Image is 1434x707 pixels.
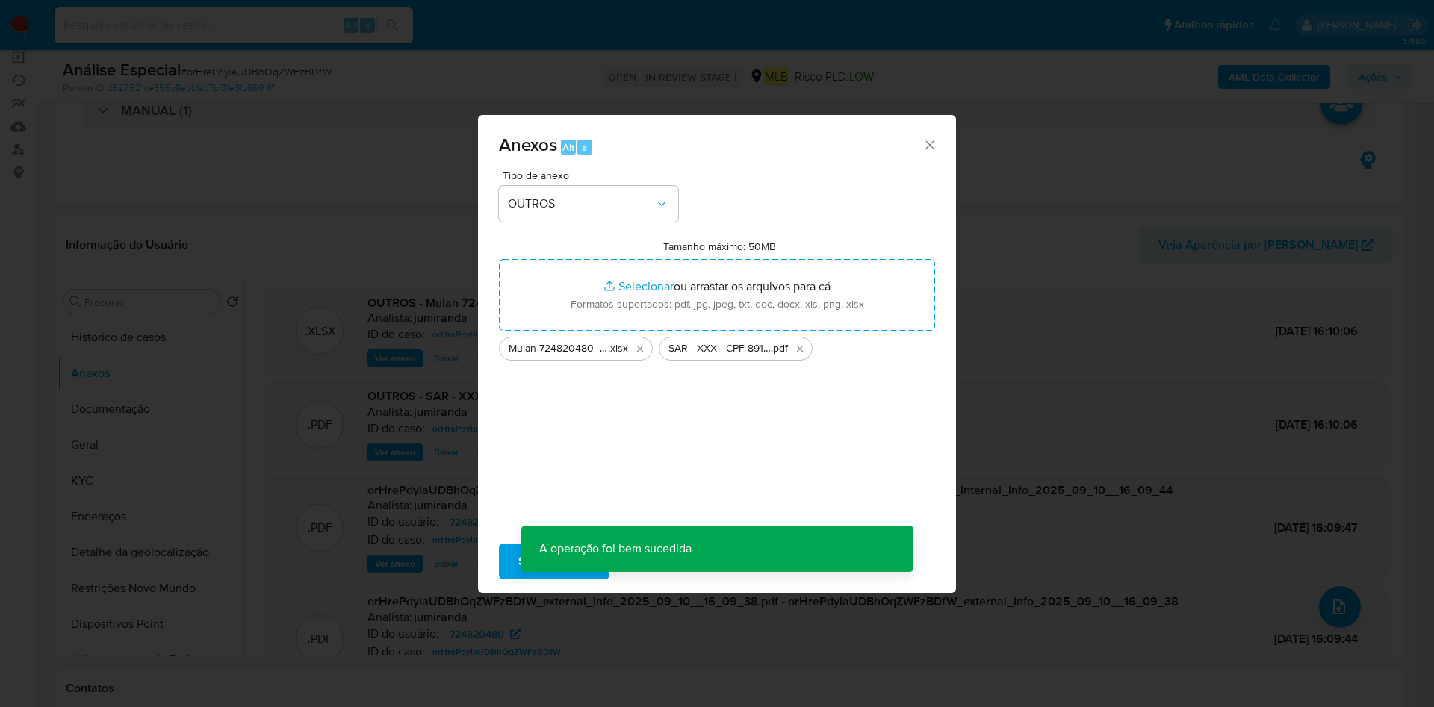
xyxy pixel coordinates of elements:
[668,341,771,356] span: SAR - XXX - CPF 89134427104 - [PERSON_NAME]
[582,140,587,155] span: a
[508,196,654,211] span: OUTROS
[771,341,788,356] span: .pdf
[509,341,608,356] span: Mulan 724820480_2025_09_10_13_00_40
[499,331,935,361] ul: Arquivos selecionados
[521,526,710,572] p: A operação foi bem sucedida
[562,140,574,155] span: Alt
[663,240,776,253] label: Tamanho máximo: 50MB
[518,545,590,578] span: Subir arquivo
[499,131,557,158] span: Anexos
[499,544,609,579] button: Subir arquivo
[635,545,683,578] span: Cancelar
[791,340,809,358] button: Excluir SAR - XXX - CPF 89134427104 - MARIO DELANO QUEIROZ PINTO.pdf
[499,186,678,222] button: OUTROS
[503,170,682,181] span: Tipo de anexo
[922,137,936,151] button: Fechar
[608,341,628,356] span: .xlsx
[631,340,649,358] button: Excluir Mulan 724820480_2025_09_10_13_00_40.xlsx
